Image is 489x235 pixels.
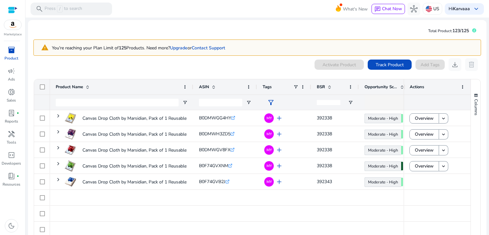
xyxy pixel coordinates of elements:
[415,144,434,157] span: Overview
[3,182,20,187] p: Resources
[451,61,459,68] span: download
[433,3,439,14] p: US
[401,178,403,186] span: 65.15
[376,61,404,68] span: Track Product
[4,20,21,30] img: amazon.svg
[8,76,15,82] p: Ads
[56,99,179,106] input: Product Name Filter Input
[449,7,470,11] p: Hi
[82,160,212,173] p: Canvas Drop Cloth by Marsidian, Pack of 1 Reusable Paint Drop...
[365,114,401,123] a: Moderate - High
[199,147,230,153] span: B0DMWGV8FX
[409,113,439,124] button: Overview
[317,179,332,185] span: 392343
[365,161,401,171] a: Moderate - High
[82,175,212,189] p: Canvas Drop Cloth by Marsidian, Pack of 1 Reusable Paint Drop...
[82,144,212,157] p: Canvas Drop Cloth by Marsidian, Pack of 1 Reusable Paint Drop...
[17,175,19,177] span: fiber_manual_record
[348,100,353,105] button: Open Filter Menu
[192,45,225,51] a: Contact Support
[409,129,439,139] button: Overview
[170,45,188,51] a: Upgrade
[473,99,479,115] span: Columns
[410,5,418,13] span: hub
[275,146,283,154] span: add
[409,145,439,155] button: Overview
[8,222,15,230] span: dark_mode
[82,112,212,125] p: Canvas Drop Cloth by Marsidian, Pack of 1 Reusable Paint Drop...
[199,84,209,90] span: ASIN
[365,177,401,187] a: Moderate - High
[401,146,403,154] span: 69.95
[5,118,18,124] p: Reports
[452,28,469,34] span: 123/125
[372,4,405,14] button: chatChat Now
[8,88,15,96] span: donut_small
[65,128,76,140] img: 41dBJ1N1T3L._AC_US100_.jpg
[52,45,225,51] p: You're reaching your Plan Limit of Products. Need more?
[275,114,283,122] span: add
[7,139,16,145] p: Tools
[2,160,21,166] p: Developers
[8,67,15,75] span: campaign
[199,163,228,169] span: B0F74GVXNM
[82,128,212,141] p: Canvas Drop Cloth by Marsidian, Pack of 1 Reusable Paint Drop...
[365,146,401,155] a: Moderate - High
[65,160,76,172] img: 31OI9IaMRXL._AC_US100_.jpg
[441,163,446,169] mat-icon: keyboard_arrow_down
[266,164,272,168] span: MY
[199,99,242,106] input: ASIN Filter Input
[57,5,63,12] span: /
[401,114,403,123] span: 66.04
[275,162,283,170] span: add
[365,130,401,139] a: Moderate - High
[56,84,83,90] span: Product Name
[266,116,272,120] span: MY
[45,5,82,12] p: Press to search
[407,3,420,15] button: hub
[317,131,332,137] span: 392338
[119,45,126,51] b: 125
[401,162,403,170] span: 74.63
[263,84,272,90] span: Tags
[65,144,76,156] img: 41MQ+Kx67xL._AC_US100_.jpg
[275,178,283,186] span: add
[368,60,412,70] button: Track Product
[199,115,231,121] span: B0DMWGG4HY
[199,179,225,185] span: B0F74GVB2J
[8,151,15,159] span: code_blocks
[441,132,446,137] mat-icon: keyboard_arrow_down
[65,112,76,124] img: 31eneZ8JZUL._AC_US100_.jpg
[365,84,398,90] span: Opportunity Score
[317,163,332,169] span: 392338
[453,6,470,12] b: Karvaaa
[317,115,332,121] span: 392338
[182,100,188,105] button: Open Filter Menu
[266,180,272,184] span: MY
[382,6,402,12] span: Chat Now
[410,84,424,90] span: Actions
[199,131,230,137] span: B0DMWH3ZD5
[441,147,446,153] mat-icon: keyboard_arrow_down
[428,28,452,33] span: Total Product:
[8,46,15,54] span: inventory_2
[4,32,22,37] p: Marketplace
[409,161,439,171] button: Overview
[36,5,43,13] span: search
[36,42,52,53] mat-icon: warning
[266,148,272,152] span: MY
[449,58,461,71] button: download
[415,112,434,125] span: Overview
[17,112,19,114] span: fiber_manual_record
[415,128,434,141] span: Overview
[267,99,275,106] span: filter_alt
[441,116,446,121] mat-icon: keyboard_arrow_down
[7,97,16,103] p: Sales
[317,84,325,90] span: BSR
[374,6,381,12] span: chat
[8,130,15,138] span: handyman
[65,176,76,188] img: 41tAsAi-spL._AC_US100_.jpg
[317,147,332,153] span: 392338
[246,100,251,105] button: Open Filter Menu
[343,4,368,15] span: What's New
